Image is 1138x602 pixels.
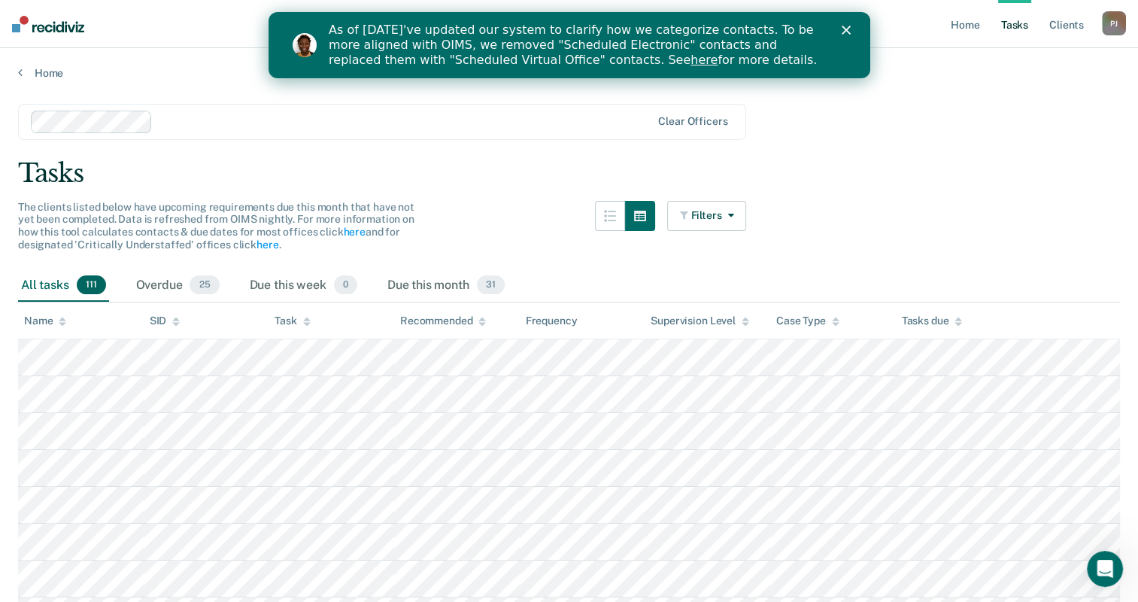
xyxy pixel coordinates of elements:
div: All tasks111 [18,269,109,303]
div: P J [1102,11,1126,35]
a: Home [18,66,1120,80]
div: Tasks [18,158,1120,189]
div: Due this month31 [384,269,508,303]
span: 25 [190,275,219,295]
div: Task [275,315,310,327]
span: The clients listed below have upcoming requirements due this month that have not yet been complet... [18,201,414,251]
span: 111 [77,275,106,295]
div: Recommended [400,315,486,327]
span: 31 [477,275,505,295]
div: Clear officers [658,115,727,128]
a: here [256,239,278,251]
a: here [343,226,365,238]
div: Tasks due [901,315,962,327]
div: SID [150,315,181,327]
iframe: Intercom live chat [1087,551,1123,587]
div: Case Type [776,315,839,327]
button: PJ [1102,11,1126,35]
div: Frequency [526,315,578,327]
div: Name [24,315,66,327]
span: 0 [334,275,357,295]
a: here [422,41,449,55]
div: Supervision Level [651,315,749,327]
div: Due this week0 [247,269,360,303]
img: Recidiviz [12,16,84,32]
div: Overdue25 [133,269,223,303]
iframe: Intercom live chat banner [269,12,870,78]
button: Filters [667,201,747,231]
div: Close [573,14,588,23]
